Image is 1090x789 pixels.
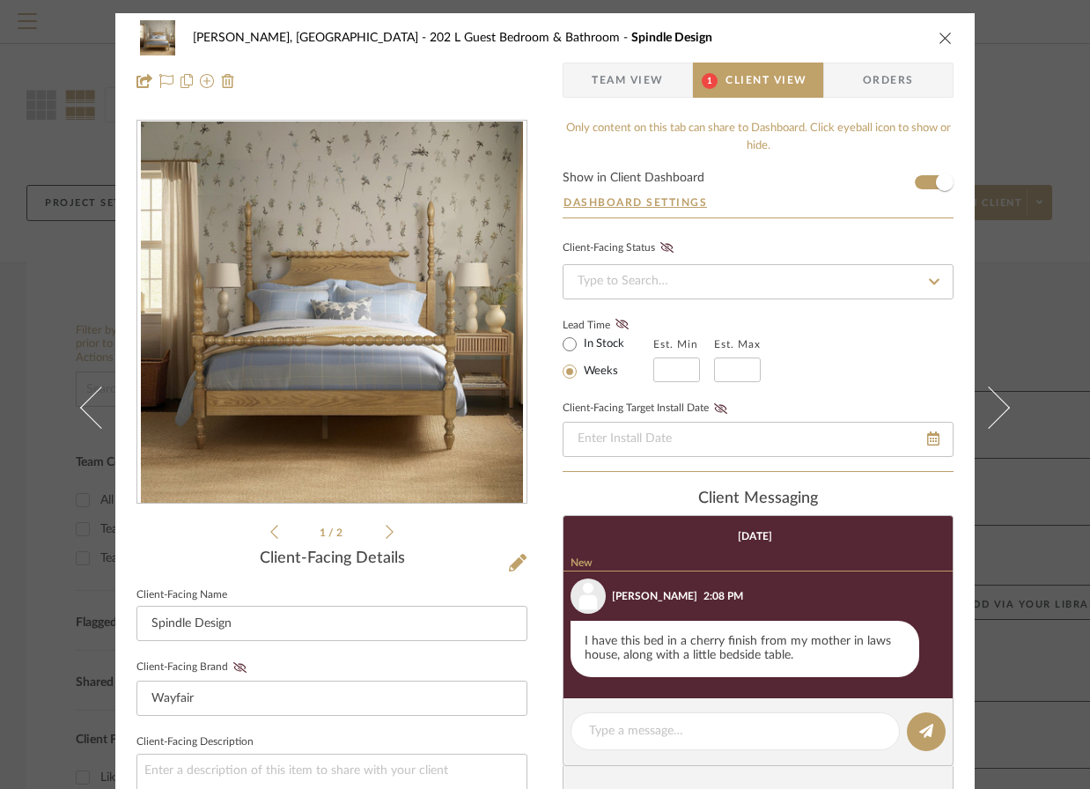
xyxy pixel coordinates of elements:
[714,338,761,350] label: Est. Max
[136,738,254,747] label: Client-Facing Description
[571,621,919,677] div: I have this bed in a cherry finish from my mother in laws house, along with a little bedside table.
[136,606,527,641] input: Enter Client-Facing Item Name
[563,120,954,154] div: Only content on this tab can share to Dashboard. Click eyeball icon to show or hide.
[563,317,653,333] label: Lead Time
[563,195,708,210] button: Dashboard Settings
[141,122,523,504] img: c06c9bdb-8b3f-4385-bfc8-f57c2a949d26_436x436.jpg
[563,240,679,257] div: Client-Facing Status
[938,30,954,46] button: close
[612,588,697,604] div: [PERSON_NAME]
[336,527,345,538] span: 2
[563,490,954,509] div: client Messaging
[703,588,743,604] div: 2:08 PM
[136,20,179,55] img: c06c9bdb-8b3f-4385-bfc8-f57c2a949d26_48x40.jpg
[563,333,653,382] mat-radio-group: Select item type
[580,336,624,352] label: In Stock
[571,579,606,614] img: user_avatar.png
[580,364,618,380] label: Weeks
[592,63,664,98] span: Team View
[709,402,733,415] button: Client-Facing Target Install Date
[725,63,806,98] span: Client View
[228,661,252,674] button: Client-Facing Brand
[653,338,698,350] label: Est. Min
[843,63,933,98] span: Orders
[193,32,430,44] span: [PERSON_NAME], [GEOGRAPHIC_DATA]
[137,122,527,504] div: 0
[320,527,328,538] span: 1
[136,661,252,674] label: Client-Facing Brand
[221,74,235,88] img: Remove from project
[563,402,733,415] label: Client-Facing Target Install Date
[563,557,953,571] div: New
[610,316,634,334] button: Lead Time
[136,549,527,569] div: Client-Facing Details
[631,32,712,44] span: Spindle Design
[136,681,527,716] input: Enter Client-Facing Brand
[563,264,954,299] input: Type to Search…
[563,422,954,457] input: Enter Install Date
[136,591,227,600] label: Client-Facing Name
[430,32,631,44] span: 202 L Guest Bedroom & Bathroom
[738,530,772,542] div: [DATE]
[702,73,718,89] span: 1
[328,527,336,538] span: /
